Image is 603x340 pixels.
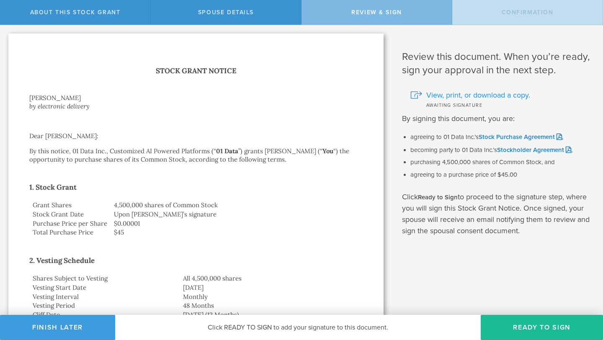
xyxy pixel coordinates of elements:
li: becoming party to 01 Data Inc.’s , [410,146,590,155]
td: Vesting Start Date [29,283,180,292]
td: $0.00001 [111,219,363,228]
td: Vesting Period [29,301,180,310]
h2: 2. Vesting Schedule [29,254,363,267]
h1: Review this document. When you’re ready, sign your approval in the next step. [402,50,590,77]
td: Monthly [180,292,363,301]
td: Vesting Interval [29,292,180,301]
span: Click READY TO SIGN to add your signature to this document. [208,323,388,332]
td: 48 Months [180,301,363,310]
li: purchasing 4,500,000 shares of Common Stock, and [410,158,590,167]
p: Dear [PERSON_NAME]: [29,132,363,140]
td: [DATE] (12 Months) [180,310,363,319]
a: Stockholder Agreement [497,146,571,154]
td: Shares Subject to Vesting [29,274,180,283]
td: $45 [111,228,363,237]
div: [PERSON_NAME] [29,94,363,102]
td: Grant Shares [29,201,111,210]
span: Confirmation [502,9,554,16]
p: By this notice, 01 Data Inc., Customized AI Powered Platforms (“ ”) grants [PERSON_NAME] (“ “) th... [29,147,363,164]
li: agreeing to 01 Data Inc.’s , [410,133,590,142]
button: Ready to Sign [481,315,603,340]
span: Review & Sign [351,9,402,16]
p: Click to proceed to the signature step, where you will sign this Stock Grant Notice. Once signed,... [402,191,590,237]
a: Stock Purchase Agreement [479,133,562,141]
b: Ready to Sign [418,193,458,201]
td: Stock Grant Date [29,210,111,219]
i: by electronic delivery [29,102,90,110]
td: Cliff Date [29,310,180,319]
td: Upon [PERSON_NAME]’s signature [111,210,363,219]
span: Spouse Details [198,9,254,16]
strong: You [322,147,333,155]
td: Total Purchase Price [29,228,111,237]
strong: 01 Data [216,147,238,155]
div: Awaiting signature [410,100,590,109]
td: [DATE] [180,283,363,292]
p: By signing this document, you are: [402,113,590,124]
td: Purchase Price per Share [29,219,111,228]
h2: 1. Stock Grant [29,180,363,194]
td: 4,500,000 shares of Common Stock [111,201,363,210]
span: View, print, or download a copy. [426,90,530,100]
h1: Stock Grant Notice [29,65,363,77]
td: All 4,500,000 shares [180,274,363,283]
span: About this stock grant [30,9,121,16]
iframe: Chat Widget [561,275,603,315]
li: agreeing to a purchase price of $45.00 [410,171,590,179]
